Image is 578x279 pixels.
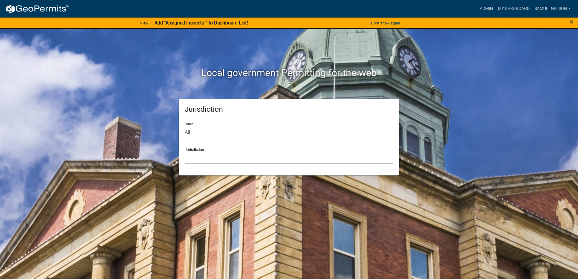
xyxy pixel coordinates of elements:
[532,3,573,14] a: samuelnelson
[185,105,393,114] h5: Jurisdiction
[121,67,457,79] h2: Local government Permitting for the web
[495,3,532,14] a: My Dashboard
[570,18,573,25] button: Close
[138,18,151,28] a: View
[477,3,495,14] a: Admin
[369,18,402,28] button: Don't show again
[570,18,573,26] span: ×
[154,20,248,26] strong: Add "Assigned Inspector" to Dashboard List!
